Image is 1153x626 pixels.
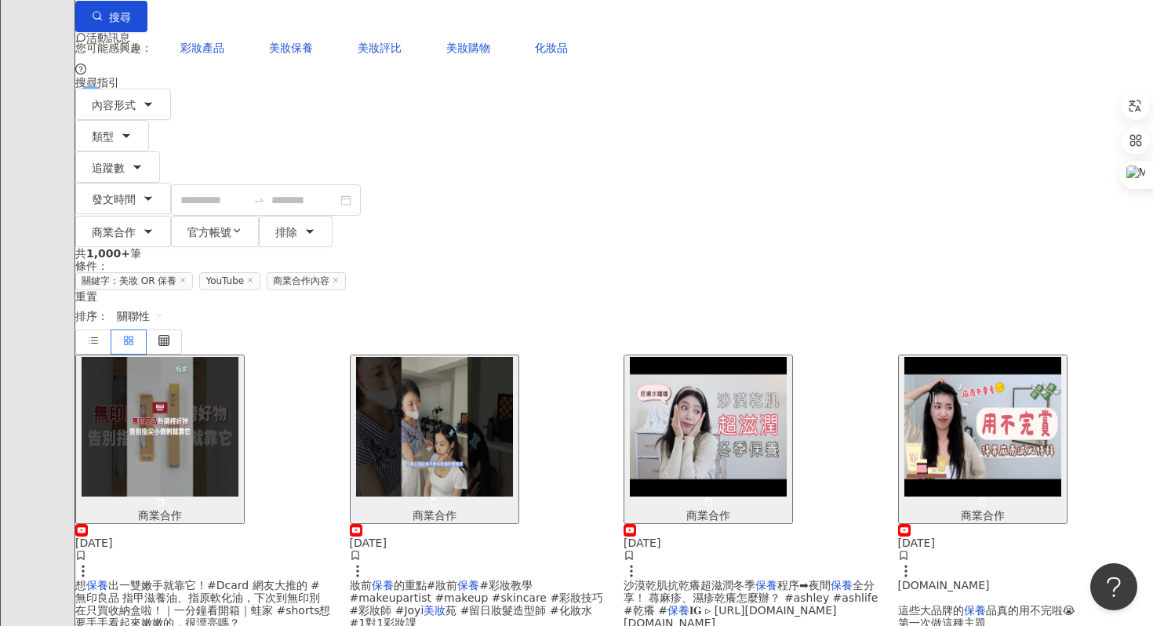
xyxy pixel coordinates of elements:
button: 類型 [75,120,149,151]
span: 美妝購物 [446,42,490,54]
span: 追蹤數 [92,162,125,174]
mark: 保養 [372,579,394,591]
span: 商業合作內容 [267,272,346,290]
button: 美妝保養 [253,32,329,64]
span: 排除 [275,226,297,238]
span: 彩妝產品 [180,42,224,54]
button: 美妝購物 [430,32,507,64]
span: 關鍵字：美妝 OR 保養 [75,272,193,290]
div: [DATE] [350,537,606,549]
iframe: Help Scout Beacon - Open [1090,563,1137,610]
div: 商業合作 [356,509,513,522]
span: 關聯性 [117,304,164,329]
button: 內容形式 [75,89,171,120]
button: 發文時間 [75,183,171,214]
div: 商業合作 [82,509,238,522]
button: 官方帳號 [171,216,259,247]
span: 類型 [92,130,114,143]
img: post-image [356,357,513,497]
span: to [253,194,265,206]
button: 商業合作 [898,355,1068,524]
span: 商業合作 [92,226,136,238]
button: 美妝評比 [341,32,418,64]
button: 商業合作 [350,355,519,524]
div: 重置 [75,290,1153,303]
div: 排序： [75,303,1153,329]
span: 條件 ： [75,260,108,272]
span: 內容形式 [92,99,136,111]
button: 追蹤數 [75,151,160,183]
span: question-circle [75,64,86,75]
button: 商業合作 [624,355,793,524]
span: 發文時間 [92,193,136,206]
button: 排除 [259,216,333,247]
span: 妝前 [350,579,372,591]
div: [DATE] [75,537,331,549]
div: 共 筆 [75,247,1153,260]
span: swap-right [253,194,265,206]
button: 商業合作 [75,355,245,524]
img: post-image [630,357,787,497]
div: 商業合作 [630,509,787,522]
button: 搜尋 [75,1,147,32]
span: 程序➡夜間 [777,579,831,591]
div: [DATE] [624,537,879,549]
button: 商業合作 [75,216,171,247]
span: 活動訊息 [86,31,130,44]
span: 的重點#妝前 [394,579,458,591]
mark: 保養 [831,579,853,591]
button: 彩妝產品 [164,32,241,64]
span: YouTube [199,272,260,290]
mark: 保養 [755,579,777,591]
div: 商業合作 [904,509,1061,522]
img: post-image [904,357,1061,497]
mark: 美妝 [424,604,446,617]
span: 搜尋 [109,11,131,24]
div: 搜尋指引 [75,76,1153,89]
mark: 保養 [86,579,108,591]
span: 美妝保養 [269,42,313,54]
span: 全分享！ 蕁麻疹、濕疹乾癢怎麼辦？ #ashley #ashlife #乾癢 # [624,579,878,617]
span: 您可能感興趣： [75,42,152,54]
span: [DOMAIN_NAME] 這些大品牌的 [898,579,990,617]
mark: 保養 [964,604,986,617]
span: 美妝評比 [358,42,402,54]
mark: 保養 [667,604,689,617]
span: 化妝品 [535,42,568,54]
span: 1,000+ [86,247,130,260]
span: 想 [75,579,86,591]
button: 化妝品 [518,32,584,64]
mark: 保養 [457,579,479,591]
span: 官方帳號 [187,226,231,238]
img: post-image [82,357,238,497]
span: 沙漠乾肌抗乾癢超滋潤冬季 [624,579,755,591]
span: #彩妝教學 #makeupartist #makeup #skincare #彩妝技巧 #彩妝師 #Joyi [350,579,604,617]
